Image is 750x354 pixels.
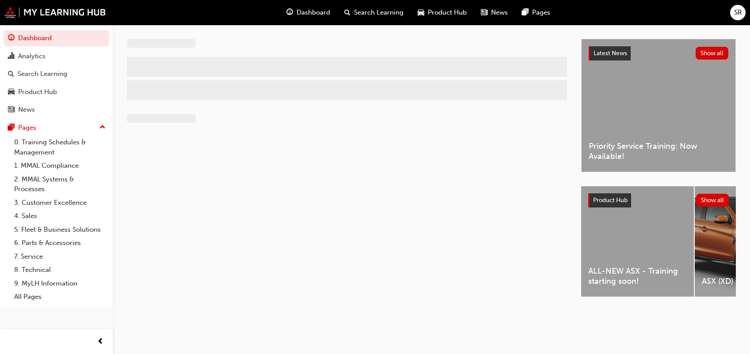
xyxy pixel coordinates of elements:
[344,7,350,18] span: search-icon
[4,7,106,18] img: mmal
[4,28,109,120] button: DashboardAnalyticsSearch LearningProduct HubNews
[279,4,337,22] a: guage-iconDashboard
[11,236,109,250] a: 6. Parts & Accessories
[286,7,293,18] span: guage-icon
[18,51,46,61] div: Analytics
[354,8,404,18] span: Search Learning
[515,4,557,22] a: pages-iconPages
[8,34,15,42] span: guage-icon
[8,124,15,132] span: pages-icon
[18,105,35,115] div: News
[4,84,109,100] a: Product Hub
[481,7,487,18] span: news-icon
[588,193,729,207] a: Product HubShow all
[8,106,15,114] span: news-icon
[99,122,106,133] span: up-icon
[4,66,109,82] a: Search Learning
[4,102,109,118] a: News
[522,7,529,18] span: pages-icon
[11,263,109,277] a: 8. Technical
[11,136,109,159] a: 0. Training Schedules & Management
[696,47,729,60] button: Show all
[297,8,330,18] span: Dashboard
[97,336,104,347] span: prev-icon
[4,48,109,64] a: Analytics
[8,53,15,60] span: chart-icon
[491,8,508,18] span: News
[11,196,109,210] a: 3. Customer Excellence
[4,30,109,46] a: Dashboard
[588,266,687,286] span: ALL-NEW ASX - Training starting soon!
[594,49,627,57] span: Latest News
[593,196,628,204] span: Product Hub
[730,5,746,20] button: SR
[428,8,467,18] span: Product Hub
[11,290,109,304] a: All Pages
[581,186,694,297] a: ALL-NEW ASX - Training starting soon!
[411,4,474,22] a: car-iconProduct Hub
[18,123,36,133] div: Pages
[11,223,109,237] a: 5. Fleet & Business Solutions
[18,69,67,79] div: Search Learning
[4,120,109,136] button: Pages
[11,250,109,264] a: 7. Service
[589,141,728,161] span: Priority Service Training: Now Available!
[532,8,550,18] span: Pages
[8,70,14,78] span: search-icon
[337,4,411,22] a: search-iconSearch Learning
[696,194,729,207] button: Show all
[418,7,424,18] span: car-icon
[18,87,57,97] div: Product Hub
[734,8,742,18] span: SR
[474,4,515,22] a: news-iconNews
[589,46,728,60] a: Latest NewsShow all
[11,173,109,196] a: 2. MMAL Systems & Processes
[11,159,109,173] a: 1. MMAL Compliance
[581,39,736,172] a: Latest NewsShow allPriority Service Training: Now Available!
[11,277,109,290] a: 9. MyLH Information
[8,88,15,96] span: car-icon
[11,209,109,223] a: 4. Sales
